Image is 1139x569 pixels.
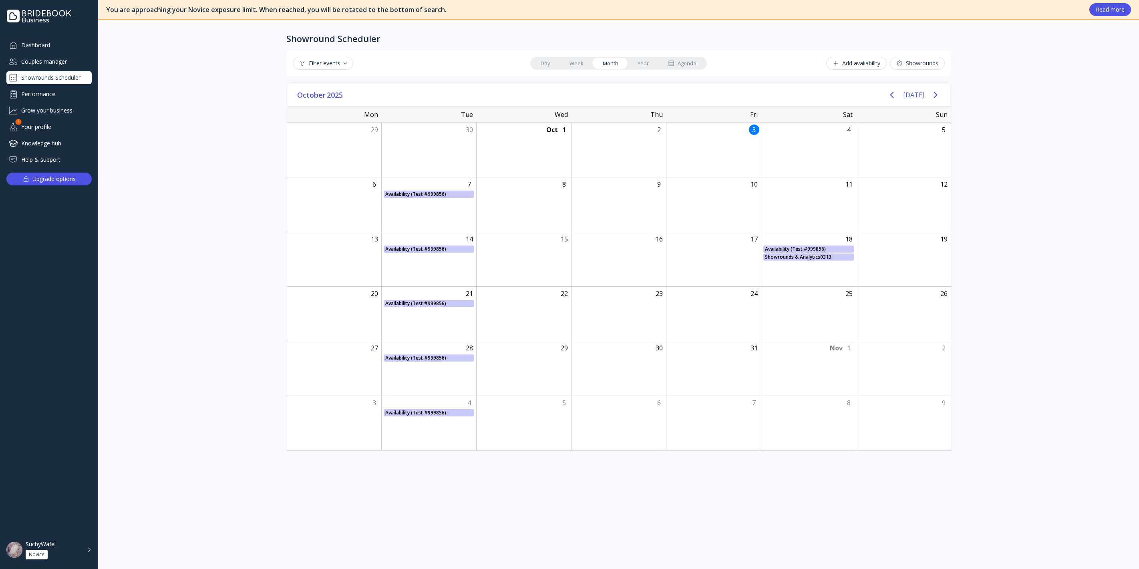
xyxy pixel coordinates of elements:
div: Thursday, October 30, 2025 [654,343,664,353]
div: Friday, October 10, 2025 [749,179,759,189]
button: Next page [928,87,944,103]
button: Showrounds [890,57,945,70]
div: Wednesday, October 15, 2025 [559,234,569,244]
button: Upgrade options [6,173,92,185]
span: October [297,89,327,101]
div: Tuesday, October 21, 2025 [464,288,475,299]
div: Monday, October 20, 2025 [369,288,380,299]
div: Friday, October 17, 2025 [749,234,759,244]
div: Today, Friday, October 3, 2025 [749,125,759,135]
div: Oct [546,125,558,135]
div: Wednesday, October 1, 2025 [559,125,569,135]
div: Tue [381,107,476,123]
div: Nov [830,344,843,353]
a: Dashboard [6,38,92,52]
a: Couples manager [6,55,92,68]
div: Sun [856,107,951,123]
div: Sunday, October 5, 2025 [939,125,949,135]
div: Sunday, October 26, 2025 [939,288,949,299]
div: Monday, September 29, 2025 [369,125,380,135]
img: dpr=2,fit=cover,g=face,w=48,h=48 [6,542,22,558]
a: Day [531,58,560,69]
div: You are approaching your Novice exposure limit. When reached, you will be rotated to the bottom o... [106,5,1081,14]
div: Showrounds & Analytics0313 [761,253,856,261]
div: Wednesday, October 8, 2025 [559,179,569,189]
button: Filter events [293,57,353,70]
div: Mon [286,107,381,123]
div: Tuesday, November 4, 2025 [464,398,475,408]
div: Monday, November 3, 2025 [369,398,380,408]
a: Help & support [6,153,92,166]
a: Showrounds Scheduler [6,71,92,84]
div: Tuesday, October 14, 2025 [464,234,475,244]
div: Showrounds [896,60,938,66]
a: Performance [6,87,92,101]
div: Saturday, October 18, 2025 [844,234,854,244]
div: Friday, October 24, 2025 [749,288,759,299]
span: 2025 [327,89,344,101]
button: Previous page [884,87,900,103]
div: Sat [761,107,856,123]
div: Thursday, October 9, 2025 [654,179,664,189]
div: 1 [16,119,22,125]
a: Grow your business [6,104,92,117]
button: [DATE] [903,88,924,102]
div: Fri [666,107,761,123]
div: Wed [476,107,571,123]
div: Your profile [6,120,92,133]
div: Saturday, October 4, 2025 [844,125,854,135]
div: Saturday, October 25, 2025 [844,288,854,299]
div: Monday, October 27, 2025 [369,343,380,353]
div: Sunday, October 19, 2025 [939,234,949,244]
div: Sunday, November 9, 2025 [939,398,949,408]
div: Tuesday, September 30, 2025 [464,125,475,135]
div: Thursday, November 6, 2025 [654,398,664,408]
div: Wednesday, October 29, 2025 [559,343,569,353]
div: Saturday, October 11, 2025 [844,179,854,189]
a: Week [560,58,593,69]
div: Friday, November 7, 2025 [749,398,759,408]
div: Availability (Test #999856) [381,354,476,362]
div: Showrounds & Analytics0313 [765,253,852,261]
div: Read more [1096,6,1125,13]
div: Thursday, October 23, 2025 [654,288,664,299]
div: Monday, October 13, 2025 [369,234,380,244]
div: Add availability [833,60,880,66]
div: Availability (Test #999856) [381,191,476,198]
div: Filter events [299,60,347,66]
div: Showround Scheduler [286,33,380,44]
div: Tuesday, October 28, 2025 [464,343,475,353]
div: SuchyWafel [26,541,56,548]
div: Wednesday, November 5, 2025 [559,398,569,408]
div: Tuesday, October 7, 2025 [464,179,475,189]
div: Upgrade options [32,173,76,185]
div: Thursday, October 2, 2025 [654,125,664,135]
iframe: Chat Widget [1099,531,1139,569]
a: Month [593,58,628,69]
button: Add availability [826,57,887,70]
div: Sunday, November 2, 2025 [939,343,949,353]
div: Availability (Test #999856) [761,245,856,253]
a: Your profile1 [6,120,92,133]
div: Agenda [668,60,696,67]
div: Saturday, November 8, 2025 [844,398,854,408]
div: Sunday, October 12, 2025 [939,179,949,189]
div: Availability (Test #999856) [381,300,476,307]
div: Novice [29,551,44,558]
div: Saturday, November 1, 2025 [844,343,854,353]
div: Availability (Test #999856) [381,245,476,253]
a: Knowledge hub [6,137,92,150]
div: Wednesday, October 22, 2025 [559,288,569,299]
div: Thursday, October 16, 2025 [654,234,664,244]
button: October2025 [294,89,347,101]
div: Availability (Test #999856) [381,409,476,416]
a: Year [628,58,658,69]
div: Monday, October 6, 2025 [369,179,380,189]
